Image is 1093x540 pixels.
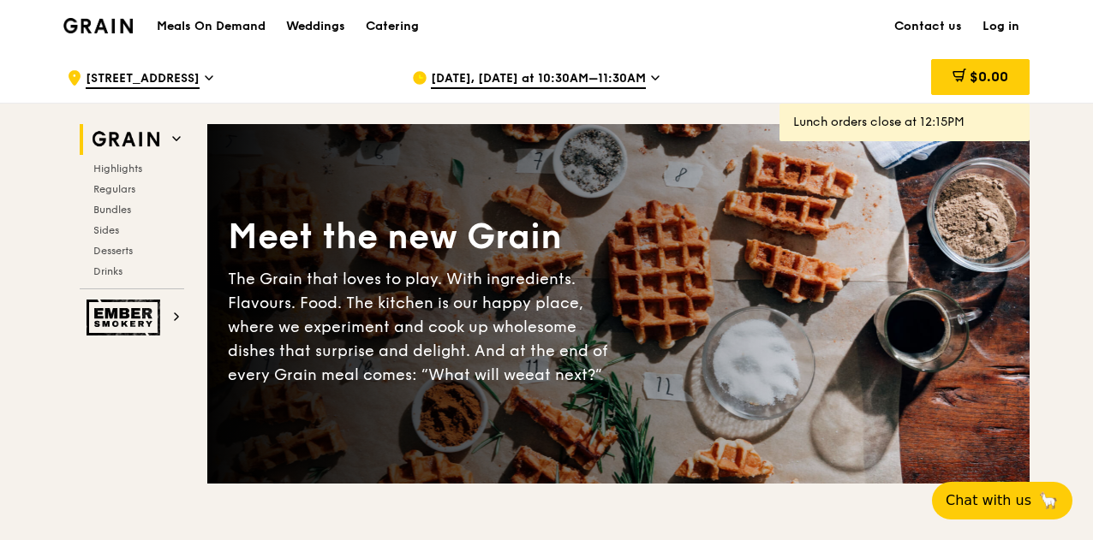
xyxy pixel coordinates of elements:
span: [STREET_ADDRESS] [86,70,200,89]
span: 🦙 [1038,490,1059,511]
a: Weddings [276,1,355,52]
div: Meet the new Grain [228,214,618,260]
span: [DATE], [DATE] at 10:30AM–11:30AM [431,70,646,89]
img: Grain [63,18,133,33]
span: Regulars [93,183,135,195]
span: eat next?” [525,365,602,384]
a: Contact us [884,1,972,52]
button: Chat with us🦙 [932,482,1072,519]
img: Ember Smokery web logo [87,300,165,335]
div: Lunch orders close at 12:15PM [793,114,1016,131]
a: Log in [972,1,1030,52]
div: Weddings [286,1,345,52]
img: Grain web logo [87,124,165,155]
div: Catering [366,1,419,52]
span: $0.00 [970,68,1008,85]
h1: Meals On Demand [157,18,266,35]
span: Bundles [93,204,131,216]
a: Catering [355,1,429,52]
div: The Grain that loves to play. With ingredients. Flavours. Food. The kitchen is our happy place, w... [228,267,618,387]
span: Drinks [93,265,122,277]
span: Highlights [93,163,142,175]
span: Desserts [93,245,133,257]
span: Chat with us [946,490,1031,511]
span: Sides [93,224,119,236]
